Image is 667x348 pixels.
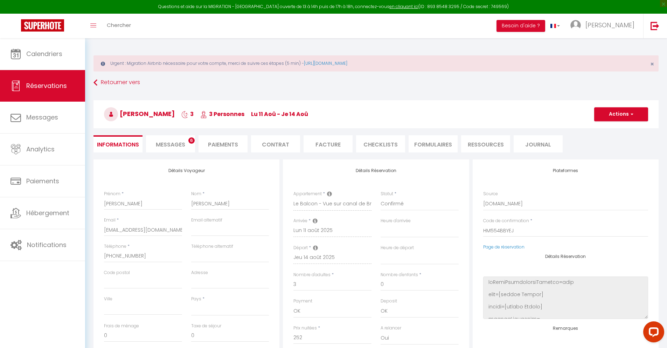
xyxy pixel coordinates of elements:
li: FORMULAIRES [409,135,458,152]
button: Close [650,61,654,67]
label: Pays [191,296,201,302]
h4: Détails Réservation [483,254,648,259]
span: Paiements [26,177,59,185]
h4: Détails Voyageur [104,168,269,173]
label: Deposit [381,298,397,305]
span: Réservations [26,81,67,90]
label: Départ [293,245,308,251]
span: × [650,60,654,68]
span: 3 [181,110,194,118]
label: Frais de ménage [104,323,139,329]
span: Notifications [27,240,67,249]
span: Calendriers [26,49,62,58]
label: Payment [293,298,312,305]
label: Appartement [293,191,322,197]
span: [PERSON_NAME] [585,21,634,29]
li: Ressources [461,135,510,152]
img: ... [570,20,581,30]
label: Statut [381,191,393,197]
label: Nombre d'adultes [293,272,331,278]
label: Code postal [104,269,130,276]
a: ... [PERSON_NAME] [565,14,643,38]
span: Messages [156,141,185,149]
a: Page de réservation [483,244,524,250]
label: Nom [191,191,201,197]
li: Informations [93,135,143,152]
span: 3 Personnes [200,110,244,118]
button: Actions [594,107,648,121]
img: logout [651,21,659,30]
label: Ville [104,296,112,302]
span: Analytics [26,145,55,153]
label: Source [483,191,498,197]
span: lu 11 Aoû - je 14 Aoû [251,110,308,118]
label: Email [104,217,116,224]
li: Facture [304,135,353,152]
label: Prénom [104,191,120,197]
a: en cliquant ici [389,4,418,9]
span: Hébergement [26,209,69,217]
label: Téléphone alternatif [191,243,233,250]
label: Heure de départ [381,245,414,251]
div: Urgent : Migration Airbnb nécessaire pour votre compte, merci de suivre ces étapes (5 min) - [93,55,659,71]
li: Contrat [251,135,300,152]
label: Email alternatif [191,217,222,224]
a: Retourner vers [93,76,659,89]
span: Chercher [107,21,131,29]
h4: Plateformes [483,168,648,173]
label: A relancer [381,325,401,332]
span: Messages [26,113,58,122]
li: CHECKLISTS [356,135,405,152]
h4: Remarques [483,326,648,331]
span: 6 [188,137,195,144]
iframe: LiveChat chat widget [638,319,667,348]
h4: Détails Réservation [293,168,458,173]
label: Code de confirmation [483,218,529,224]
li: Paiements [199,135,248,152]
label: Téléphone [104,243,126,250]
label: Adresse [191,269,208,276]
label: Nombre d'enfants [381,272,418,278]
a: Chercher [102,14,136,38]
li: Journal [514,135,563,152]
img: Super Booking [21,19,64,32]
label: Prix nuitées [293,325,317,332]
label: Arrivée [293,218,307,224]
span: [PERSON_NAME] [104,109,175,118]
label: Taxe de séjour [191,323,221,329]
a: [URL][DOMAIN_NAME] [304,60,347,66]
button: Besoin d'aide ? [496,20,545,32]
label: Heure d'arrivée [381,218,411,224]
